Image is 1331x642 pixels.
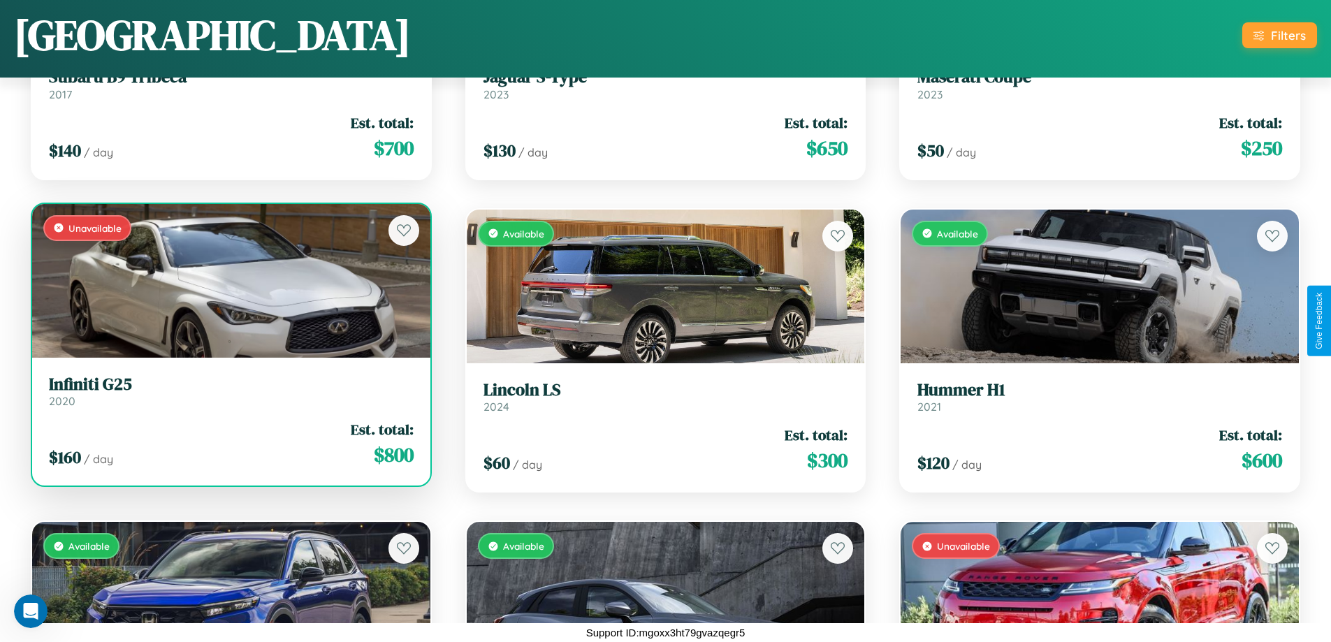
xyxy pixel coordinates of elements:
[1242,446,1282,474] span: $ 600
[937,540,990,552] span: Unavailable
[49,374,414,395] h3: Infiniti G25
[917,400,941,414] span: 2021
[483,380,848,414] a: Lincoln LS2024
[483,451,510,474] span: $ 60
[952,458,982,472] span: / day
[374,134,414,162] span: $ 700
[483,400,509,414] span: 2024
[14,594,48,628] iframe: Intercom live chat
[518,145,548,159] span: / day
[1219,425,1282,445] span: Est. total:
[1242,22,1317,48] button: Filters
[351,419,414,439] span: Est. total:
[917,67,1282,101] a: Maserati Coupe2023
[785,112,848,133] span: Est. total:
[917,451,950,474] span: $ 120
[483,139,516,162] span: $ 130
[49,87,72,101] span: 2017
[917,87,943,101] span: 2023
[49,394,75,408] span: 2020
[68,540,110,552] span: Available
[1271,28,1306,43] div: Filters
[1219,112,1282,133] span: Est. total:
[84,452,113,466] span: / day
[917,380,1282,414] a: Hummer H12021
[1241,134,1282,162] span: $ 250
[937,228,978,240] span: Available
[917,380,1282,400] h3: Hummer H1
[483,67,848,87] h3: Jaguar S-Type
[917,139,944,162] span: $ 50
[513,458,542,472] span: / day
[49,139,81,162] span: $ 140
[351,112,414,133] span: Est. total:
[483,67,848,101] a: Jaguar S-Type2023
[374,441,414,469] span: $ 800
[49,67,414,87] h3: Subaru B9 Tribeca
[483,380,848,400] h3: Lincoln LS
[806,134,848,162] span: $ 650
[785,425,848,445] span: Est. total:
[49,374,414,409] a: Infiniti G252020
[49,67,414,101] a: Subaru B9 Tribeca2017
[84,145,113,159] span: / day
[68,222,122,234] span: Unavailable
[14,6,411,64] h1: [GEOGRAPHIC_DATA]
[807,446,848,474] span: $ 300
[49,446,81,469] span: $ 160
[483,87,509,101] span: 2023
[917,67,1282,87] h3: Maserati Coupe
[503,228,544,240] span: Available
[586,623,745,642] p: Support ID: mgoxx3ht79gvazqegr5
[1314,293,1324,349] div: Give Feedback
[947,145,976,159] span: / day
[503,540,544,552] span: Available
